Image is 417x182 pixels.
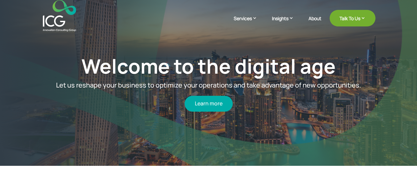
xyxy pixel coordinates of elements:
[81,53,336,80] a: Welcome to the digital age
[185,96,233,111] a: Learn more
[309,16,321,31] a: About
[330,10,375,26] a: Talk To Us
[234,15,264,31] a: Services
[56,81,361,90] span: Let us reshape your business to optimize your operations and take advantage of new opportunities.
[272,15,300,31] a: Insights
